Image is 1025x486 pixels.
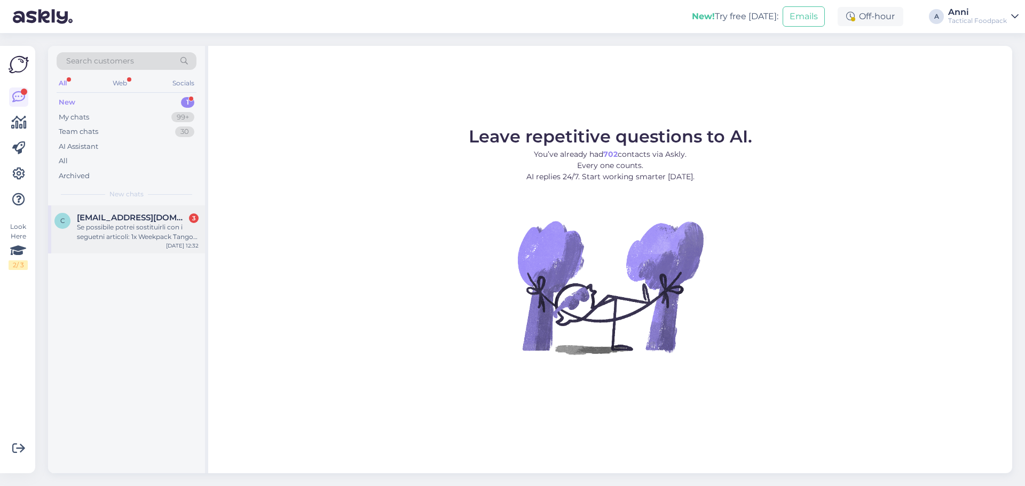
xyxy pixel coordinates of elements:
[9,260,28,270] div: 2 / 3
[929,9,944,24] div: A
[166,242,199,250] div: [DATE] 12:32
[57,76,69,90] div: All
[948,8,1019,25] a: AnniTactical Foodpack
[109,189,144,199] span: New chats
[469,149,752,182] p: You’ve already had contacts via Askly. Every one counts. AI replies 24/7. Start working smarter [...
[59,126,98,137] div: Team chats
[170,76,196,90] div: Socials
[948,17,1007,25] div: Tactical Foodpack
[59,171,90,181] div: Archived
[692,11,715,21] b: New!
[59,141,98,152] div: AI Assistant
[59,156,68,166] div: All
[692,10,778,23] div: Try free [DATE]:
[181,97,194,108] div: 1
[171,112,194,123] div: 99+
[783,6,825,27] button: Emails
[77,222,199,242] div: Se possibile potrei sostituirli con i seguetni articoli: 1x Weekpack Tango – Limited Organge Edit...
[77,213,188,222] span: confente.emanuele@gmail.com
[59,112,89,123] div: My chats
[9,54,29,75] img: Askly Logo
[603,149,618,159] b: 702
[66,55,134,67] span: Search customers
[175,126,194,137] div: 30
[469,126,752,147] span: Leave repetitive questions to AI.
[514,191,706,383] img: No Chat active
[189,213,199,223] div: 3
[9,222,28,270] div: Look Here
[59,97,75,108] div: New
[838,7,903,26] div: Off-hour
[948,8,1007,17] div: Anni
[111,76,129,90] div: Web
[60,217,65,225] span: c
